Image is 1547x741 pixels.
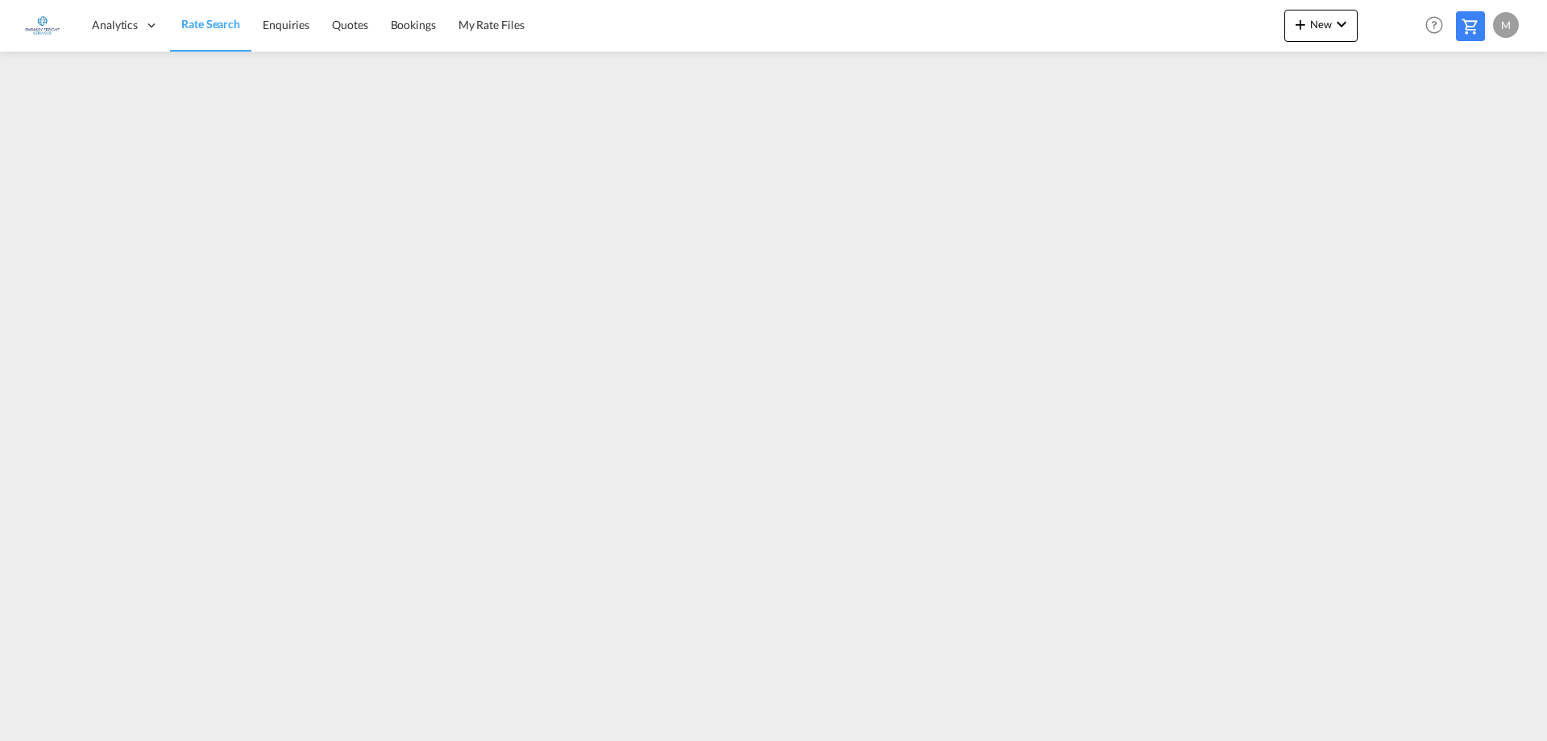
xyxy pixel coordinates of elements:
button: icon-plus 400-fgNewicon-chevron-down [1284,10,1358,42]
md-icon: icon-chevron-down [1332,15,1351,34]
div: M [1493,12,1519,38]
span: Bookings [391,18,436,31]
div: Help [1421,11,1456,40]
span: My Rate Files [458,18,525,31]
img: 6a2c35f0b7c411ef99d84d375d6e7407.jpg [24,7,60,44]
span: Rate Search [181,17,240,31]
span: Help [1421,11,1448,39]
span: Analytics [92,17,138,33]
md-icon: icon-plus 400-fg [1291,15,1310,34]
span: New [1291,18,1351,31]
span: Enquiries [263,18,309,31]
span: Quotes [332,18,367,31]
